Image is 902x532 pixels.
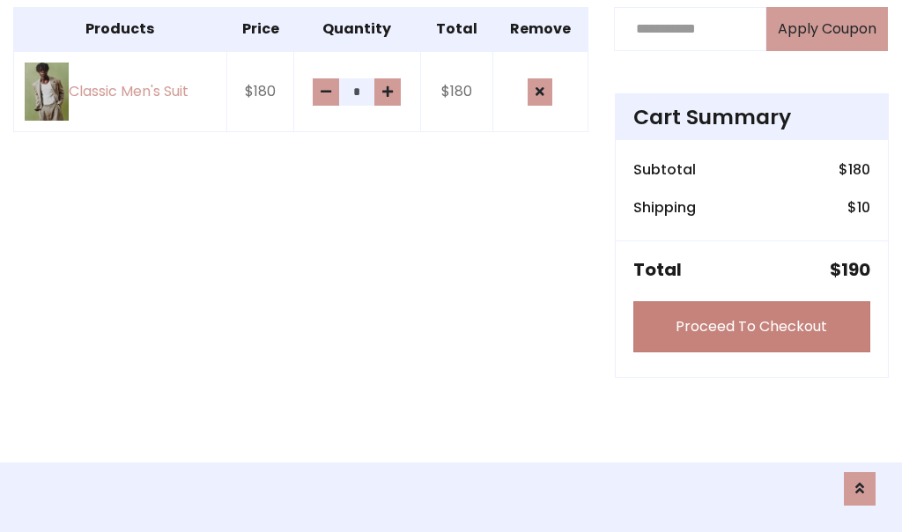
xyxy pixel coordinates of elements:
[857,197,870,218] span: 10
[848,159,870,180] span: 180
[633,301,870,352] a: Proceed To Checkout
[420,51,492,132] td: $180
[226,7,294,51] th: Price
[839,161,870,178] h6: $
[14,7,227,51] th: Products
[633,259,682,280] h5: Total
[830,259,870,280] h5: $
[633,105,870,129] h4: Cart Summary
[492,7,588,51] th: Remove
[633,199,696,216] h6: Shipping
[633,161,696,178] h6: Subtotal
[841,257,870,282] span: 190
[847,199,870,216] h6: $
[226,51,294,132] td: $180
[420,7,492,51] th: Total
[294,7,420,51] th: Quantity
[766,7,888,51] button: Apply Coupon
[25,63,216,122] a: Classic Men's Suit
